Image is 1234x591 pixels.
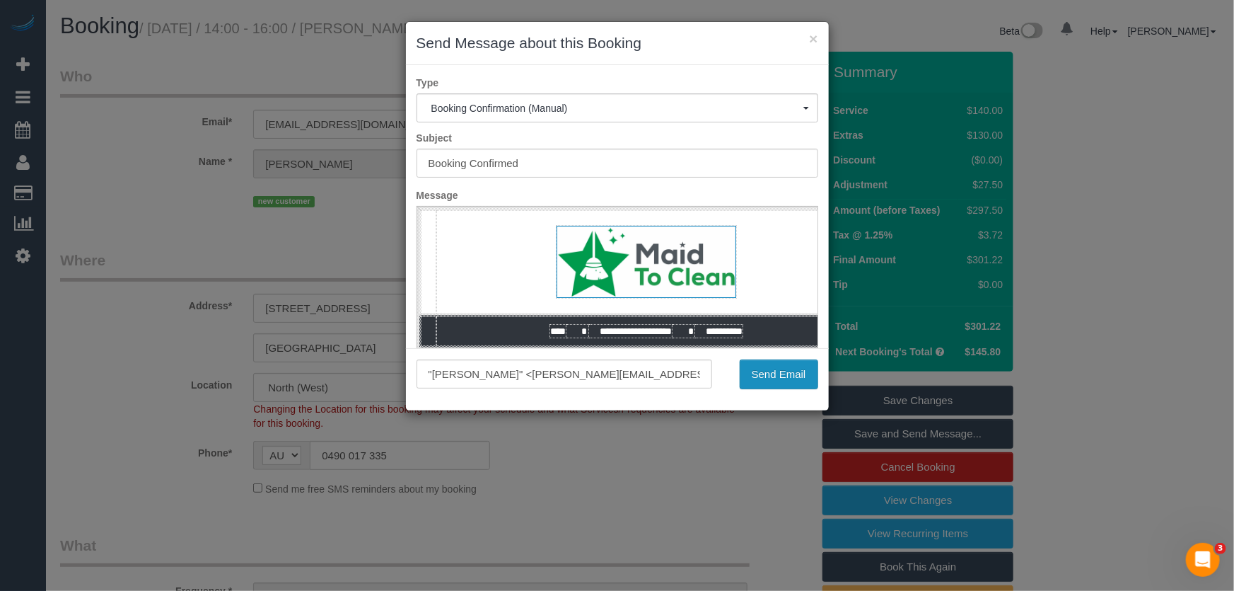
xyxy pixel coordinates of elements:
[417,33,818,54] h3: Send Message about this Booking
[406,131,829,145] label: Subject
[1186,543,1220,577] iframe: Intercom live chat
[809,31,817,46] button: ×
[431,103,803,114] span: Booking Confirmation (Manual)
[406,76,829,90] label: Type
[417,149,818,178] input: Subject
[417,207,817,428] iframe: Rich Text Editor, editor1
[406,188,829,202] label: Message
[740,360,818,389] button: Send Email
[1215,543,1226,554] span: 3
[417,93,818,122] button: Booking Confirmation (Manual)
